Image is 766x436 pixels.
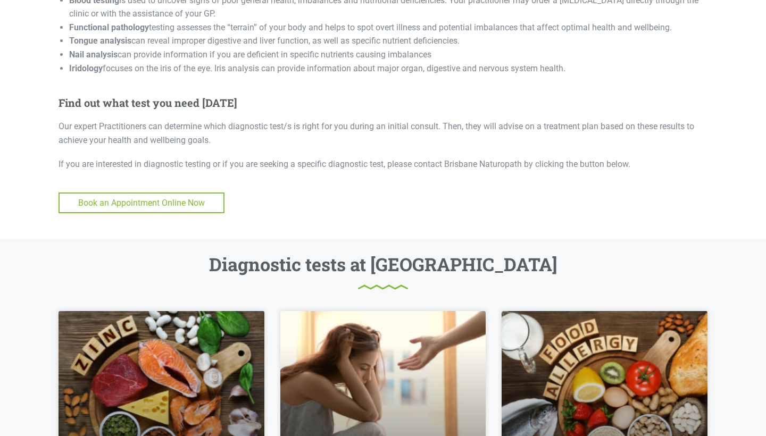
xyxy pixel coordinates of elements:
[69,63,103,73] strong: Iridology
[69,49,118,60] strong: Nail analysis
[78,196,205,210] span: Book an Appointment Online Now
[59,157,707,171] p: If you are interested in diagnostic testing or if you are seeking a specific diagnostic test, ple...
[209,252,557,290] h2: Diagnostic tests at [GEOGRAPHIC_DATA]
[69,36,131,46] strong: Tongue analysis
[69,34,707,48] li: can reveal improper digestive and liver function, as well as specific nutrient deficiencies.
[59,96,237,110] strong: Find out what test you need [DATE]
[69,22,149,32] strong: Functional pathology
[59,120,707,147] p: Our expert Practitioners can determine which diagnostic test/s is right for you during an initial...
[69,62,707,76] li: focuses on the iris of the eye. Iris analysis can provide information about major organ, digestiv...
[59,192,224,214] a: Book an Appointment Online Now
[69,48,707,62] li: can provide information if you are deficient in specific nutrients causing imbalances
